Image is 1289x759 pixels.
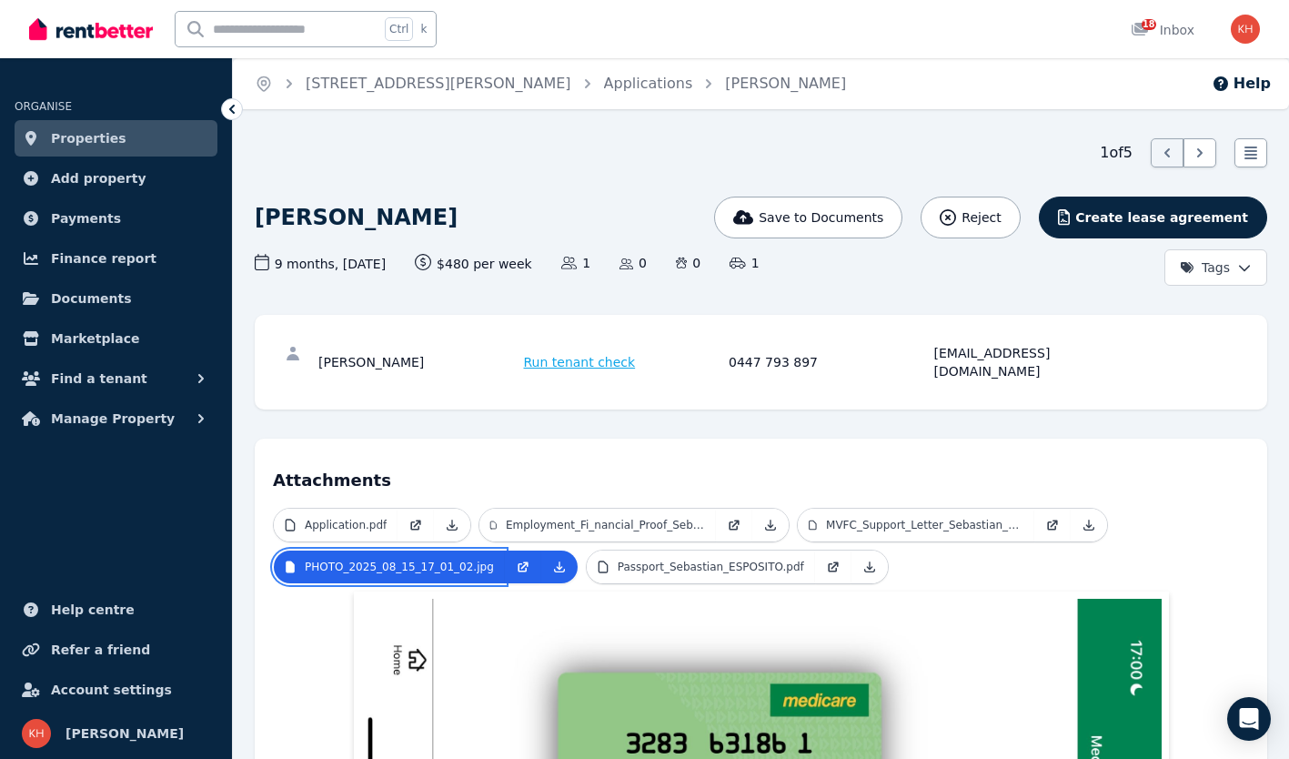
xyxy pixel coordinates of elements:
[305,560,494,574] p: PHOTO_2025_08_15_17_01_02.jpg
[826,518,1023,532] p: MVFC_Support_Letter_Sebastian_Esposito.pdf
[1227,697,1271,741] div: Open Intercom Messenger
[51,368,147,390] span: Find a tenant
[15,120,217,157] a: Properties
[420,22,427,36] span: k
[561,254,590,272] span: 1
[51,207,121,229] span: Payments
[962,208,1001,227] span: Reject
[51,679,172,701] span: Account settings
[479,509,716,541] a: Employment_Fi_nancial_Proof_Sebastian_ESPOSITO.pdf
[1231,15,1260,44] img: Karla Hogg
[51,639,150,661] span: Refer a friend
[15,672,217,708] a: Account settings
[398,509,434,541] a: Open in new Tab
[273,457,1249,493] h4: Attachments
[15,240,217,277] a: Finance report
[233,58,868,109] nav: Breadcrumb
[306,75,571,92] a: [STREET_ADDRESS][PERSON_NAME]
[815,551,851,583] a: Open in new Tab
[1071,509,1107,541] a: Download Attachment
[274,509,398,541] a: Application.pdf
[587,551,815,583] a: Passport_Sebastian_ESPOSITO.pdf
[415,254,532,273] span: $480 per week
[1100,142,1133,164] span: 1 of 5
[15,592,217,628] a: Help centre
[752,509,789,541] a: Download Attachment
[15,280,217,317] a: Documents
[676,254,700,272] span: 0
[15,100,72,113] span: ORGANISE
[15,160,217,197] a: Add property
[51,599,135,621] span: Help centre
[29,15,153,43] img: RentBetter
[22,719,51,748] img: Karla Hogg
[15,320,217,357] a: Marketplace
[524,353,636,371] span: Run tenant check
[255,254,386,273] span: 9 months , [DATE]
[619,254,647,272] span: 0
[934,344,1134,380] div: [EMAIL_ADDRESS][DOMAIN_NAME]
[15,400,217,437] button: Manage Property
[729,344,929,380] div: 0447 793 897
[1142,19,1156,30] span: 18
[730,254,759,272] span: 1
[716,509,752,541] a: Open in new Tab
[51,167,146,189] span: Add property
[798,509,1034,541] a: MVFC_Support_Letter_Sebastian_Esposito.pdf
[385,17,413,41] span: Ctrl
[1131,21,1194,39] div: Inbox
[921,197,1020,238] button: Reject
[541,551,578,583] a: Download Attachment
[255,203,458,232] h1: [PERSON_NAME]
[1180,258,1230,277] span: Tags
[51,328,139,349] span: Marketplace
[618,560,804,574] p: Passport_Sebastian_ESPOSITO.pdf
[714,197,903,238] button: Save to Documents
[1034,509,1071,541] a: Open in new Tab
[51,288,132,309] span: Documents
[1039,197,1267,238] button: Create lease agreement
[506,518,705,532] p: Employment_Fi_nancial_Proof_Sebastian_ESPOSITO.pdf
[65,723,184,744] span: [PERSON_NAME]
[305,518,387,532] p: Application.pdf
[434,509,470,541] a: Download Attachment
[505,551,541,583] a: Open in new Tab
[1075,208,1248,227] span: Create lease agreement
[274,551,505,583] a: PHOTO_2025_08_15_17_01_02.jpg
[51,248,156,269] span: Finance report
[604,75,693,92] a: Applications
[51,127,126,149] span: Properties
[15,200,217,237] a: Payments
[851,551,888,583] a: Download Attachment
[725,75,846,92] a: [PERSON_NAME]
[51,408,175,430] span: Manage Property
[1212,73,1271,95] button: Help
[15,632,217,668] a: Refer a friend
[15,360,217,397] button: Find a tenant
[1164,249,1267,286] button: Tags
[759,208,883,227] span: Save to Documents
[318,344,519,380] div: [PERSON_NAME]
